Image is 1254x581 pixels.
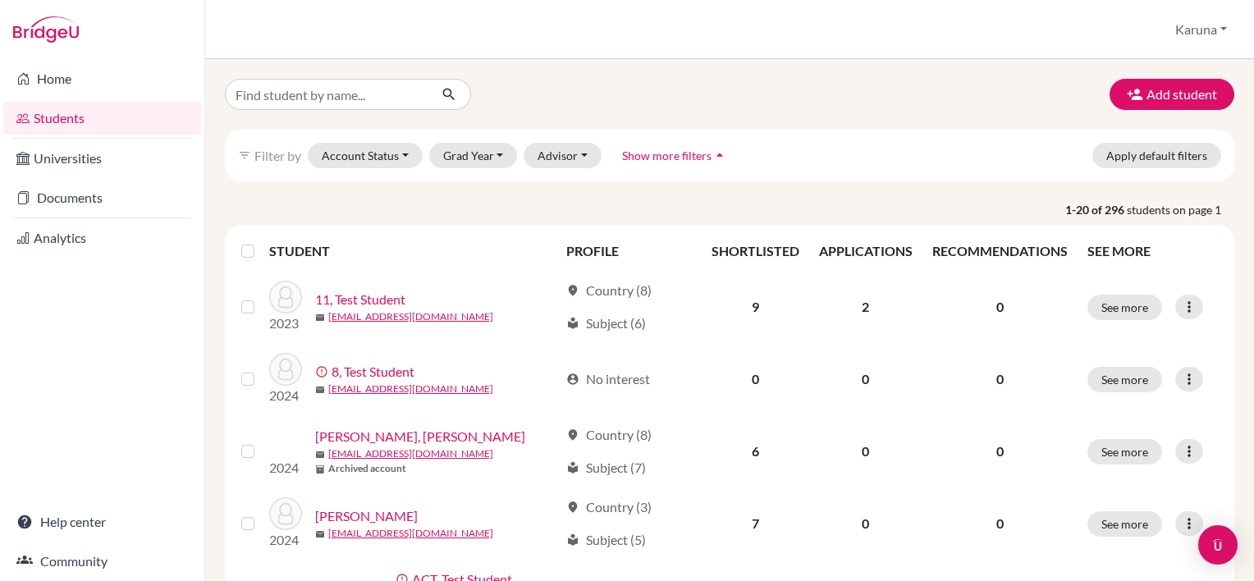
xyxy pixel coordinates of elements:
[809,231,922,271] th: APPLICATIONS
[932,462,1068,482] p: 0
[566,313,646,333] div: Subject (6)
[622,149,712,162] span: Show more filters
[566,482,579,495] span: local_library
[932,297,1068,317] p: 0
[702,415,809,528] td: 6
[566,446,652,465] div: Country (8)
[328,309,493,324] a: [EMAIL_ADDRESS][DOMAIN_NAME]
[566,538,652,558] div: Country (3)
[269,386,302,405] p: 2024
[423,504,501,519] b: Archived account
[3,62,201,95] a: Home
[308,143,423,168] button: Account Status
[932,369,1068,389] p: 0
[566,373,579,386] span: account_circle
[1087,552,1162,578] button: See more
[1168,14,1234,45] button: Karuna
[3,545,201,578] a: Community
[269,353,302,386] img: 8, Test Student
[225,79,428,110] input: Find student by name...
[269,281,302,313] img: 11, Test Student
[315,290,405,309] a: 11, Test Student
[566,449,579,462] span: location_on
[702,343,809,415] td: 0
[3,142,201,175] a: Universities
[566,281,652,300] div: Country (8)
[3,222,201,254] a: Analytics
[269,313,302,333] p: 2023
[1110,79,1234,110] button: Add student
[315,570,325,580] span: mail
[809,415,922,528] td: 0
[410,425,559,464] a: [PERSON_NAME], [PERSON_NAME]
[332,362,414,382] a: 8, Test Student
[556,231,702,271] th: PROFILE
[566,542,579,555] span: location_on
[1087,367,1162,392] button: See more
[269,538,302,571] img: Acraman, Caroline
[269,453,396,473] img: Aalbaek, Anesu Emil
[429,143,518,168] button: Grad Year
[328,382,493,396] a: [EMAIL_ADDRESS][DOMAIN_NAME]
[13,16,79,43] img: Bridge-U
[1087,460,1162,485] button: See more
[410,507,419,517] span: inventory_2
[809,343,922,415] td: 0
[922,231,1078,271] th: RECOMMENDATIONS
[1127,201,1234,218] span: students on page 1
[1198,525,1238,565] div: Open Intercom Messenger
[269,231,556,271] th: STUDENT
[566,478,646,498] div: Subject (7)
[238,149,251,162] i: filter_list
[566,284,579,297] span: location_on
[315,385,325,395] span: mail
[413,474,559,504] a: [EMAIL_ADDRESS][DOMAIN_NAME]
[1092,143,1221,168] button: Apply default filters
[269,473,396,492] p: 2024
[254,148,301,163] span: Filter by
[566,369,650,389] div: No interest
[1065,201,1127,218] strong: 1-20 of 296
[1078,231,1228,271] th: SEE MORE
[410,465,419,475] span: mail
[608,143,742,168] button: Show more filtersarrow_drop_up
[3,181,201,214] a: Documents
[1087,295,1162,320] button: See more
[809,271,922,343] td: 2
[932,555,1068,574] p: 0
[566,317,579,330] span: local_library
[702,231,809,271] th: SHORTLISTED
[3,102,201,135] a: Students
[524,143,602,168] button: Advisor
[315,313,325,323] span: mail
[712,147,728,163] i: arrow_drop_up
[702,271,809,343] td: 9
[3,506,201,538] a: Help center
[315,365,332,378] span: error_outline
[315,547,418,567] a: [PERSON_NAME]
